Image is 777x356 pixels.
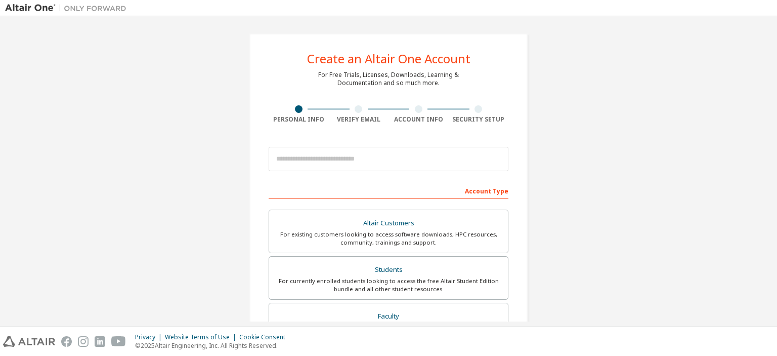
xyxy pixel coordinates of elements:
div: Altair Customers [275,216,502,230]
img: facebook.svg [61,336,72,347]
div: Students [275,263,502,277]
div: Account Type [269,182,508,199]
div: For currently enrolled students looking to access the free Altair Student Edition bundle and all ... [275,277,502,293]
div: Cookie Consent [239,333,291,341]
div: Faculty [275,309,502,324]
div: Website Terms of Use [165,333,239,341]
img: youtube.svg [111,336,126,347]
div: Security Setup [449,115,509,124]
div: Personal Info [269,115,329,124]
div: Create an Altair One Account [307,53,470,65]
div: Verify Email [329,115,389,124]
img: Altair One [5,3,132,13]
img: instagram.svg [78,336,89,347]
img: altair_logo.svg [3,336,55,347]
div: Privacy [135,333,165,341]
img: linkedin.svg [95,336,105,347]
div: For Free Trials, Licenses, Downloads, Learning & Documentation and so much more. [318,71,459,87]
div: For existing customers looking to access software downloads, HPC resources, community, trainings ... [275,230,502,247]
div: Account Info [388,115,449,124]
p: © 2025 Altair Engineering, Inc. All Rights Reserved. [135,341,291,350]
